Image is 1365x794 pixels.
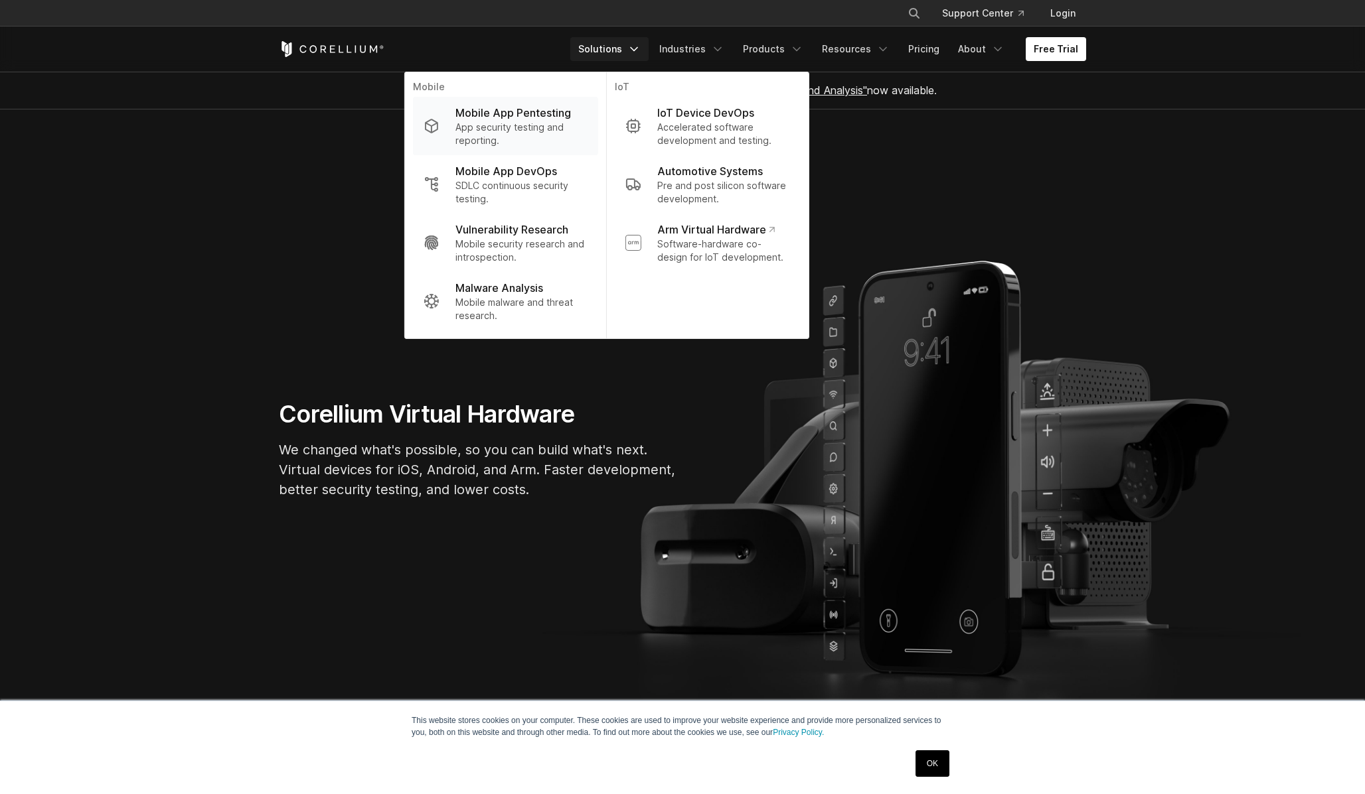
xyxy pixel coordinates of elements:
a: IoT Device DevOps Accelerated software development and testing. [615,97,801,155]
p: This website stores cookies on your computer. These cookies are used to improve your website expe... [412,714,953,738]
p: We changed what's possible, so you can build what's next. Virtual devices for iOS, Android, and A... [279,440,677,499]
div: Navigation Menu [892,1,1086,25]
a: Resources [814,37,898,61]
a: Arm Virtual Hardware Software-hardware co-design for IoT development. [615,214,801,272]
a: Mobile App Pentesting App security testing and reporting. [413,97,598,155]
p: Pre and post silicon software development. [657,179,790,206]
p: Accelerated software development and testing. [657,121,790,147]
div: Navigation Menu [570,37,1086,61]
a: Mobile App DevOps SDLC continuous security testing. [413,155,598,214]
p: Mobile [413,80,598,97]
a: Industries [651,37,732,61]
a: Support Center [931,1,1034,25]
a: Privacy Policy. [773,728,824,737]
p: Mobile security research and introspection. [455,237,588,264]
p: Software-hardware co-design for IoT development. [657,237,790,264]
a: Pricing [900,37,947,61]
p: SDLC continuous security testing. [455,179,588,206]
p: Mobile malware and threat research. [455,296,588,322]
p: Automotive Systems [657,163,763,179]
a: About [950,37,1012,61]
a: Solutions [570,37,649,61]
p: IoT Device DevOps [657,105,754,121]
p: Arm Virtual Hardware [657,222,775,237]
a: Corellium Home [279,41,384,57]
a: Automotive Systems Pre and post silicon software development. [615,155,801,214]
p: IoT [615,80,801,97]
a: Malware Analysis Mobile malware and threat research. [413,272,598,330]
p: App security testing and reporting. [455,121,588,147]
a: Login [1040,1,1086,25]
a: Free Trial [1026,37,1086,61]
h1: Corellium Virtual Hardware [279,399,677,429]
p: Mobile App DevOps [455,163,557,179]
a: Products [735,37,811,61]
p: Vulnerability Research [455,222,568,237]
button: Search [902,1,926,25]
p: Mobile App Pentesting [455,105,571,121]
a: OK [916,750,949,777]
a: Vulnerability Research Mobile security research and introspection. [413,214,598,272]
p: Malware Analysis [455,280,543,296]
